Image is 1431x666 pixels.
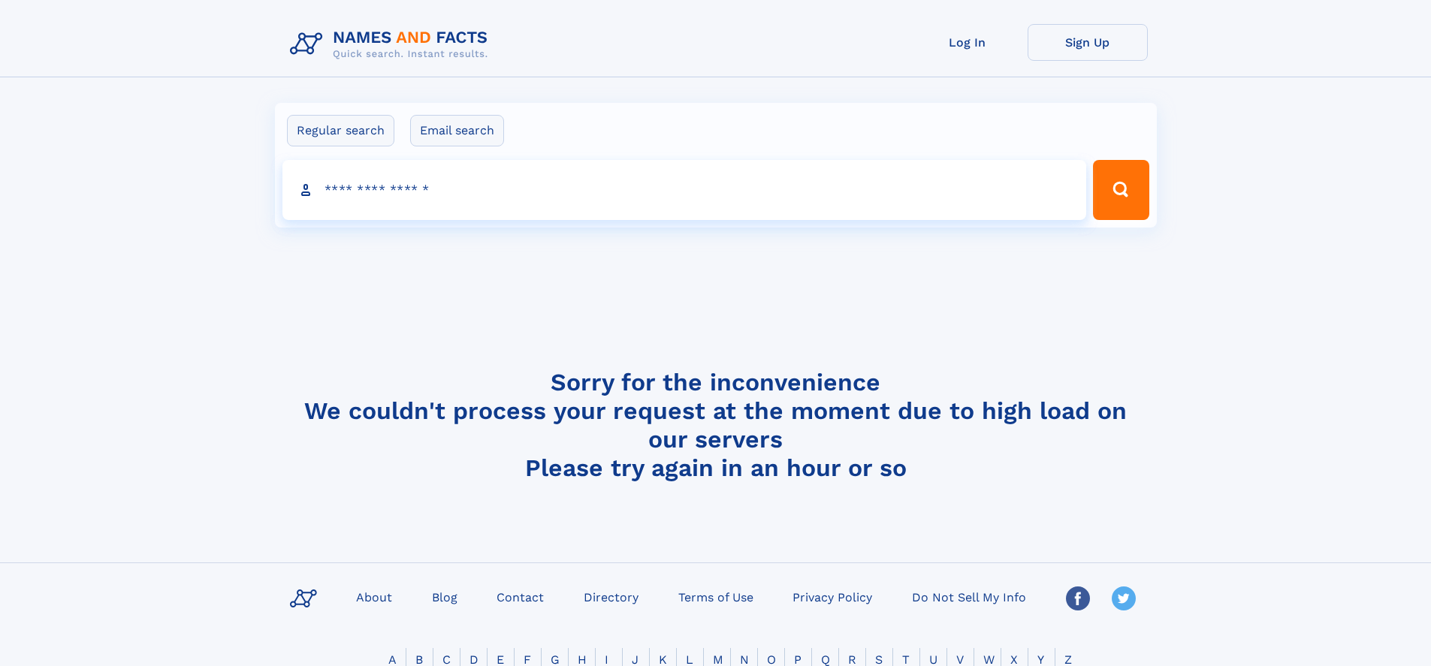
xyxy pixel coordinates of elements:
img: Facebook [1066,586,1090,610]
h4: Sorry for the inconvenience We couldn't process your request at the moment due to high load on ou... [284,368,1148,482]
label: Email search [410,115,504,146]
a: Log In [907,24,1028,61]
a: Privacy Policy [786,586,878,607]
a: Do Not Sell My Info [906,586,1032,607]
a: Contact [491,586,550,607]
img: Logo Names and Facts [284,24,500,65]
a: Blog [426,586,463,607]
img: Twitter [1112,586,1136,610]
button: Search Button [1093,160,1149,220]
input: search input [282,160,1087,220]
a: Sign Up [1028,24,1148,61]
a: Directory [578,586,645,607]
a: Terms of Use [672,586,759,607]
a: About [350,586,398,607]
label: Regular search [287,115,394,146]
